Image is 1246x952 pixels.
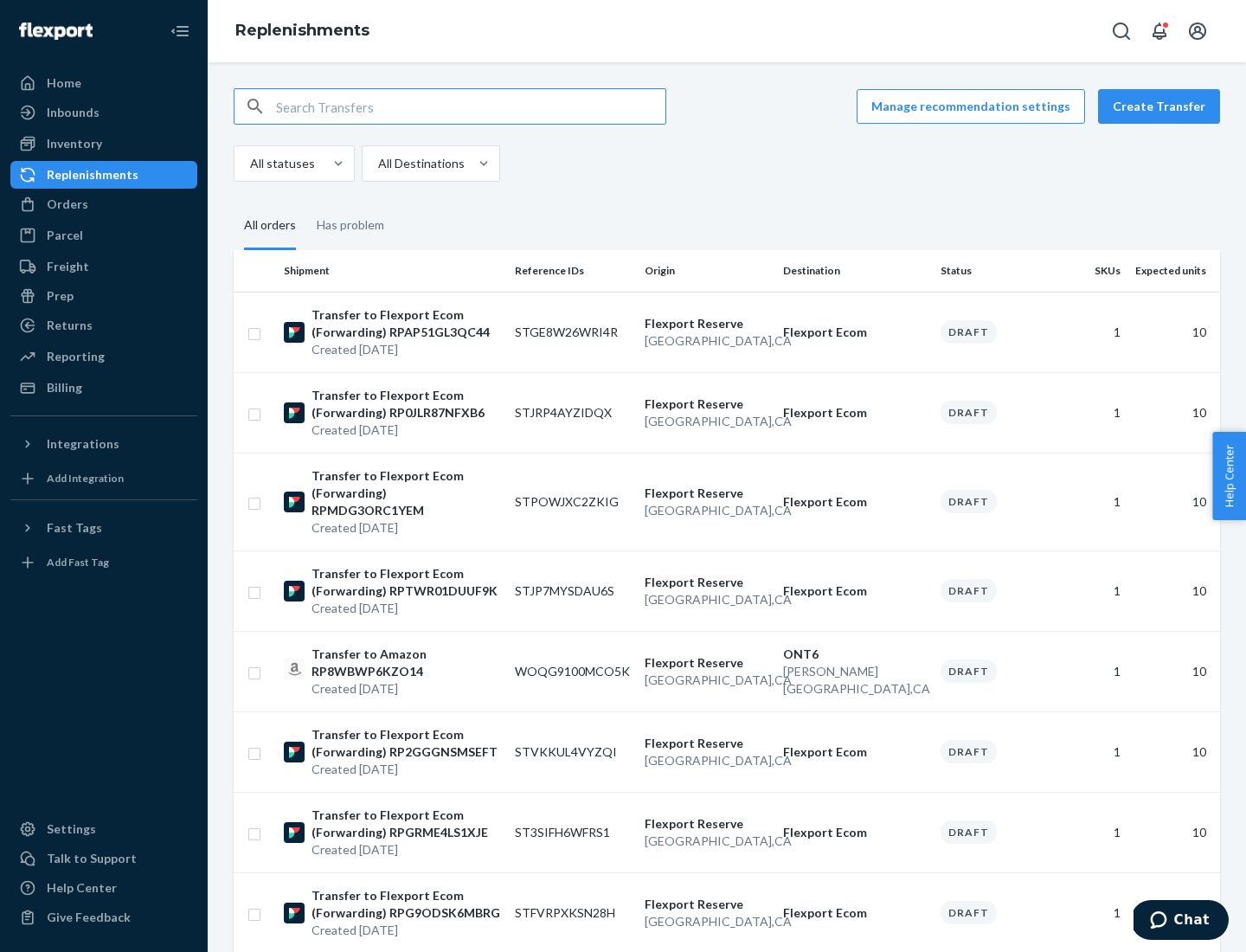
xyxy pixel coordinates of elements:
td: 1 [1063,631,1127,711]
div: Draft [941,820,997,844]
div: Add Fast Tag [47,555,109,569]
a: Orders [10,190,197,218]
div: Help Center [47,879,117,897]
div: All Destinations [378,155,465,172]
p: Transfer to Flexport Ecom (Forwarding) RP0JLR87NFXB6 [311,387,501,421]
p: Flexport Ecom [783,324,927,341]
p: Transfer to Flexport Ecom (Forwarding) RPGRME4LS1XJE [311,807,501,841]
p: Flexport Ecom [783,824,927,841]
p: Transfer to Flexport Ecom (Forwarding) RPG9ODSK6MBRG [311,887,501,922]
td: 10 [1127,550,1220,631]
a: Replenishments [10,161,197,189]
th: Shipment [277,250,508,292]
p: [GEOGRAPHIC_DATA] , CA [645,672,769,689]
a: Help Center [10,874,197,902]
div: Parcel [47,227,83,244]
button: Fast Tags [10,514,197,542]
div: Draft [941,490,997,513]
th: Reference IDs [508,250,638,292]
td: 1 [1063,292,1127,372]
a: Inventory [10,130,197,158]
p: [GEOGRAPHIC_DATA] , CA [645,913,769,930]
button: Open account menu [1180,14,1215,48]
a: Prep [10,282,197,310]
a: Freight [10,253,197,280]
div: Draft [941,579,997,602]
iframe: Opens a widget where you can chat to one of our agents [1134,900,1229,943]
p: [GEOGRAPHIC_DATA] , CA [645,332,769,350]
div: Draft [941,901,997,924]
p: Flexport Reserve [645,735,769,752]
span: Help Center [1212,432,1246,520]
td: 10 [1127,631,1220,711]
div: Talk to Support [47,850,137,867]
p: Flexport Ecom [783,493,927,511]
a: Replenishments [235,21,369,40]
p: Flexport Ecom [783,743,927,761]
a: Settings [10,815,197,843]
p: [GEOGRAPHIC_DATA] , CA [645,833,769,850]
p: Flexport Reserve [645,815,769,833]
a: Home [10,69,197,97]
div: Has problem [317,203,384,248]
p: Flexport Reserve [645,574,769,591]
td: 1 [1063,453,1127,550]
p: Transfer to Flexport Ecom (Forwarding) RPMDG3ORC1YEM [311,467,501,519]
p: Flexport Reserve [645,654,769,672]
p: Transfer to Flexport Ecom (Forwarding) RPTWR01DUUF9K [311,565,501,600]
div: Returns [47,317,93,334]
div: Orders [47,196,88,213]
p: Flexport Ecom [783,582,927,600]
div: All statuses [250,155,315,172]
div: Draft [941,320,997,344]
input: All statuses [248,155,250,172]
div: Reporting [47,348,105,365]
p: Created [DATE] [311,341,501,358]
div: Integrations [47,435,119,453]
div: Inventory [47,135,102,152]
td: 10 [1127,453,1220,550]
th: Expected units [1127,250,1220,292]
p: [PERSON_NAME][GEOGRAPHIC_DATA] , CA [783,663,927,698]
p: [GEOGRAPHIC_DATA] , CA [645,752,769,769]
p: Created [DATE] [311,519,501,537]
button: Integrations [10,430,197,458]
ol: breadcrumbs [222,6,383,56]
td: 1 [1063,550,1127,631]
p: [GEOGRAPHIC_DATA] , CA [645,413,769,430]
button: Open Search Box [1104,14,1139,48]
div: Settings [47,820,96,838]
p: Created [DATE] [311,680,501,698]
td: 10 [1127,792,1220,872]
p: Transfer to Flexport Ecom (Forwarding) RPAP51GL3QC44 [311,306,501,341]
div: Home [47,74,81,92]
a: Billing [10,374,197,402]
div: Fast Tags [47,519,102,537]
button: Manage recommendation settings [857,89,1085,124]
p: Flexport Ecom [783,404,927,421]
div: Add Integration [47,471,124,486]
button: Give Feedback [10,904,197,931]
div: Freight [47,258,89,275]
p: Transfer to Amazon RP8WBWP6KZO14 [311,646,501,680]
p: Flexport Reserve [645,315,769,332]
td: 10 [1127,292,1220,372]
button: Talk to Support [10,845,197,872]
td: ST3SIFH6WFRS1 [508,792,638,872]
th: SKUs [1063,250,1127,292]
td: WOQG9100MCO5K [508,631,638,711]
th: Origin [638,250,776,292]
a: Add Integration [10,465,197,492]
td: 10 [1127,711,1220,792]
td: STVKKUL4VYZQI [508,711,638,792]
p: Created [DATE] [311,421,501,439]
div: Replenishments [47,166,138,183]
div: Draft [941,401,997,424]
p: Created [DATE] [311,922,501,939]
input: Search Transfers [276,89,665,124]
div: All orders [244,203,296,250]
div: Draft [941,740,997,763]
p: [GEOGRAPHIC_DATA] , CA [645,502,769,519]
td: 1 [1063,792,1127,872]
